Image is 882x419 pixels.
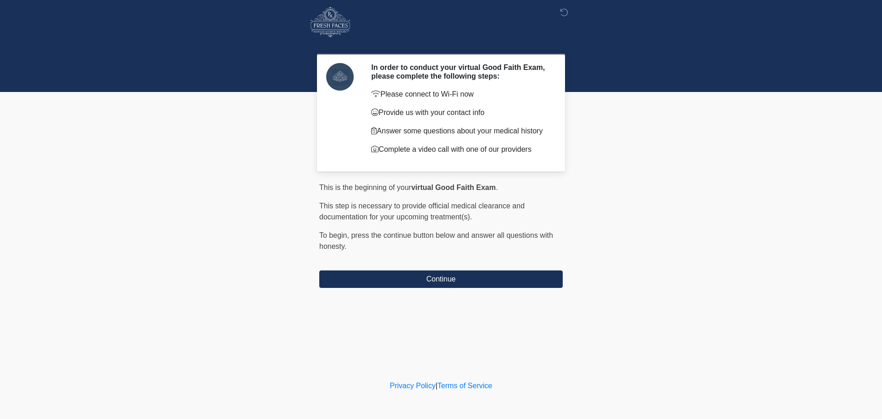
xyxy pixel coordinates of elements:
[496,184,498,191] span: .
[319,202,525,221] span: This step is necessary to provide official medical clearance and documentation for your upcoming ...
[319,231,553,250] span: press the continue button below and answer all questions with honesty.
[310,7,351,37] img: Fresh Faces Rx Logo
[326,63,354,91] img: Agent Avatar
[319,184,411,191] span: This is the beginning of your
[371,89,549,100] p: Please connect to Wi-Fi now
[390,382,436,390] a: Privacy Policy
[435,382,437,390] a: |
[371,126,549,137] p: Answer some questions about your medical history
[411,184,496,191] strong: virtual Good Faith Exam
[437,382,492,390] a: Terms of Service
[371,144,549,155] p: Complete a video call with one of our providers
[319,270,563,288] button: Continue
[371,63,549,80] h2: In order to conduct your virtual Good Faith Exam, please complete the following steps:
[319,231,351,239] span: To begin,
[371,107,549,118] p: Provide us with your contact info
